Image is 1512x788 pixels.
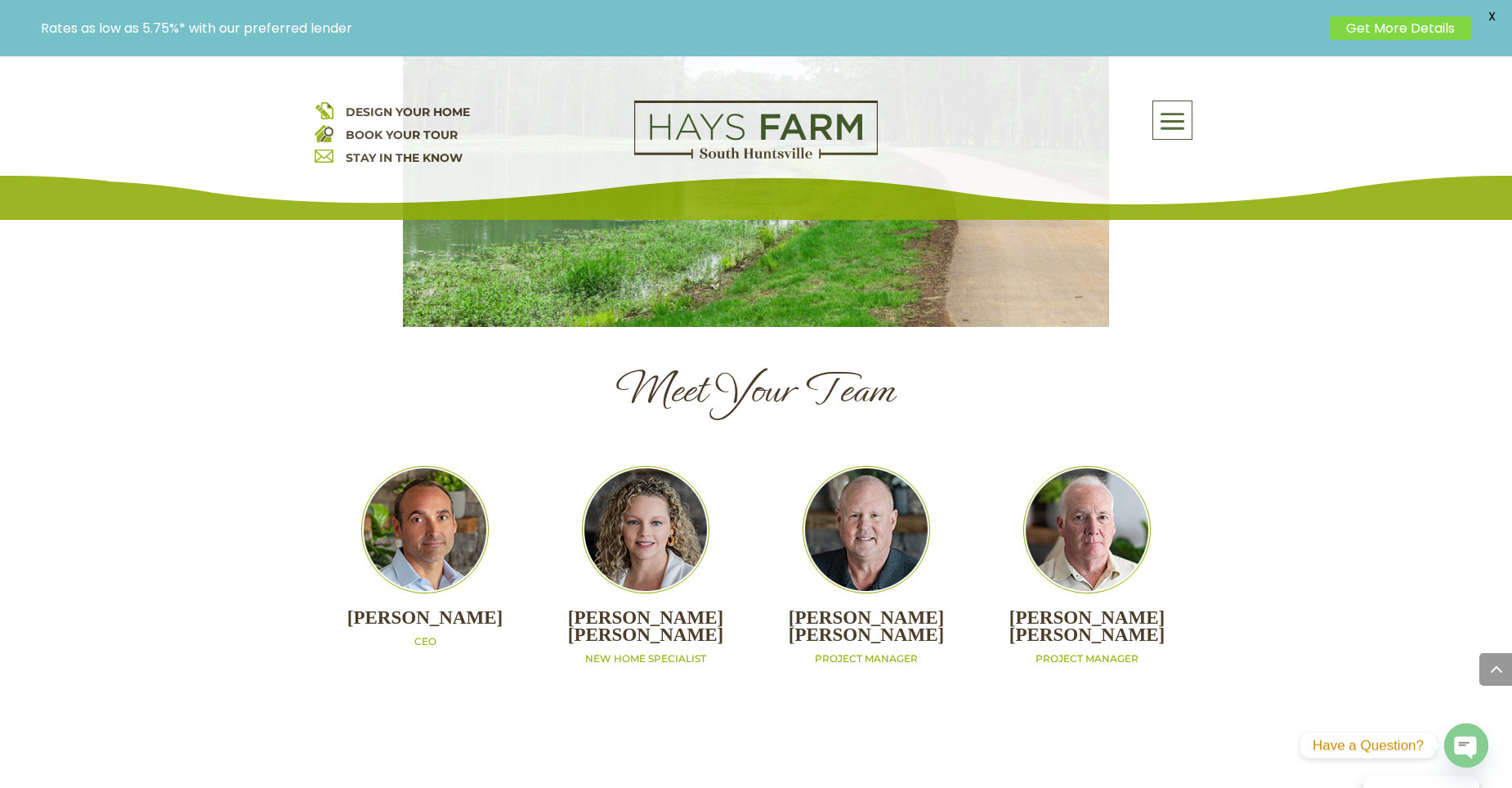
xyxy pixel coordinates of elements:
img: Team_Laura [582,466,709,593]
h2: [PERSON_NAME] [PERSON_NAME] [977,610,1197,651]
p: Rates as low as 5.75%* with our preferred lender [41,20,1322,36]
a: DESIGN YOUR HOME [346,105,470,119]
span: X [1479,4,1504,29]
h2: [PERSON_NAME] [PERSON_NAME] [535,610,756,651]
a: STAY IN THE KNOW [346,150,463,165]
img: Team_Billy [1023,466,1151,593]
p: CEO [315,635,535,649]
h2: [PERSON_NAME] [315,610,535,635]
p: PROJECT MANAGER [977,652,1197,666]
img: Team_Matt [361,466,489,593]
img: design your home [315,101,333,119]
a: BOOK YOUR TOUR [346,128,458,142]
a: hays farm homes huntsville development [634,148,878,163]
p: NEW HOME SPECIALIST [535,652,756,666]
img: Logo [634,101,878,159]
h1: Meet Your Team [403,365,1109,422]
h2: [PERSON_NAME] [PERSON_NAME] [756,610,977,651]
a: Get More Details [1330,16,1471,40]
img: Team_Tom [803,466,930,593]
p: PROJECT MANAGER [756,652,977,666]
img: book your home tour [315,123,333,142]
